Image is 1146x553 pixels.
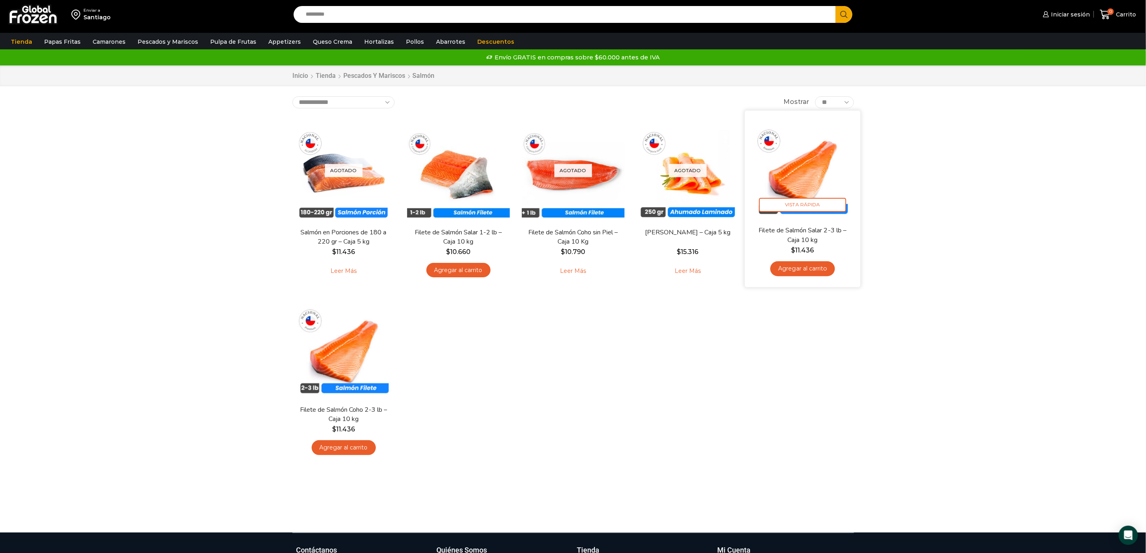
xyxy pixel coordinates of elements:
span: $ [791,246,795,254]
a: Leé más sobre “Salmón en Porciones de 180 a 220 gr - Caja 5 kg” [318,263,369,280]
span: $ [332,425,336,433]
span: $ [446,248,450,256]
span: Carrito [1114,10,1136,18]
bdi: 11.436 [332,425,355,433]
a: Filete de Salmón Salar 1-2 lb – Caja 10 kg [412,228,504,246]
a: Filete de Salmón Coho 2-3 lb – Caja 10 kg [297,405,389,424]
span: 0 [1107,8,1114,15]
a: Iniciar sesión [1041,6,1090,22]
a: Queso Crema [309,34,356,49]
nav: Breadcrumb [292,71,435,81]
a: Pescados y Mariscos [134,34,202,49]
button: Search button [836,6,852,23]
a: Agregar al carrito: “Filete de Salmón Salar 1-2 lb – Caja 10 kg” [426,263,491,278]
bdi: 11.436 [332,248,355,256]
p: Agotado [669,164,707,177]
span: Vista Rápida [759,198,846,212]
h1: Salmón [413,72,435,79]
span: $ [561,248,565,256]
a: Appetizers [264,34,305,49]
a: Camarones [89,34,130,49]
a: Leé más sobre “Filete de Salmón Coho sin Piel – Caja 10 Kg” [548,263,598,280]
div: Santiago [83,13,111,21]
a: [PERSON_NAME] – Caja 5 kg [641,228,734,237]
span: $ [332,248,336,256]
bdi: 15.316 [677,248,699,256]
a: Papas Fritas [40,34,85,49]
bdi: 10.660 [446,248,471,256]
p: Agotado [554,164,592,177]
a: Tienda [7,34,36,49]
a: Descuentos [473,34,518,49]
a: Pescados y Mariscos [343,71,406,81]
div: Open Intercom Messenger [1119,526,1138,545]
a: Pollos [402,34,428,49]
a: Filete de Salmón Salar 2-3 lb – Caja 10 kg [756,226,849,245]
a: Pulpa de Frutas [206,34,260,49]
span: Mostrar [783,98,809,107]
a: Hortalizas [360,34,398,49]
span: $ [677,248,681,256]
a: 0 Carrito [1098,5,1138,24]
bdi: 10.790 [561,248,585,256]
a: Salmón en Porciones de 180 a 220 gr – Caja 5 kg [297,228,389,246]
img: address-field-icon.svg [71,8,83,21]
bdi: 11.436 [791,246,814,254]
a: Tienda [316,71,337,81]
a: Abarrotes [432,34,469,49]
a: Inicio [292,71,309,81]
a: Leé más sobre “Salmón Ahumado Laminado - Caja 5 kg” [662,263,713,280]
div: Enviar a [83,8,111,13]
p: Agotado [325,164,363,177]
a: Filete de Salmón Coho sin Piel – Caja 10 Kg [527,228,619,246]
a: Agregar al carrito: “Filete de Salmón Salar 2-3 lb - Caja 10 kg” [770,261,835,276]
a: Agregar al carrito: “Filete de Salmón Coho 2-3 lb - Caja 10 kg” [312,440,376,455]
select: Pedido de la tienda [292,96,395,108]
span: Iniciar sesión [1049,10,1090,18]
